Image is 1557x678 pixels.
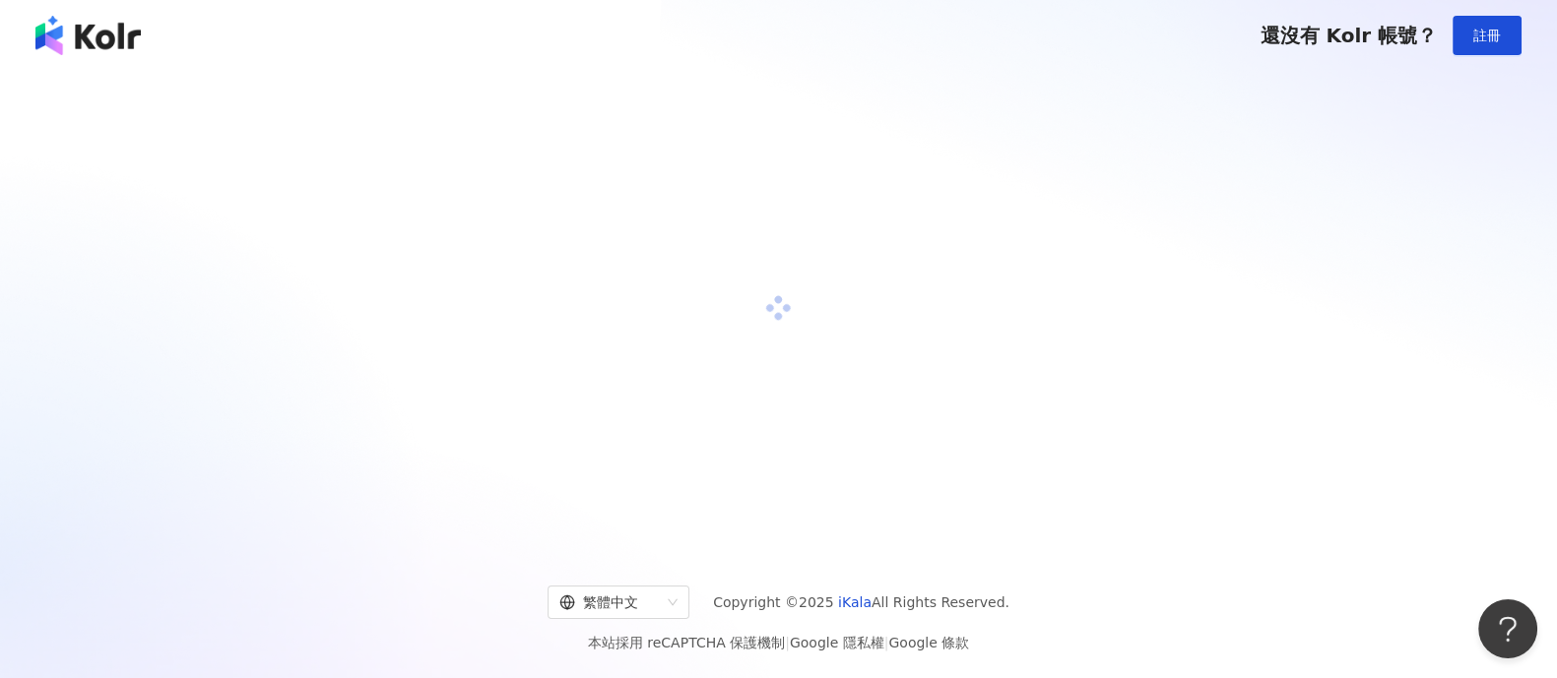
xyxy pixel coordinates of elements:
iframe: Help Scout Beacon - Open [1478,599,1537,658]
span: 註冊 [1473,28,1501,43]
span: | [884,635,889,650]
img: logo [35,16,141,55]
button: 註冊 [1453,16,1522,55]
div: 繁體中文 [559,586,660,618]
a: iKala [838,594,872,610]
span: 還沒有 Kolr 帳號？ [1260,24,1437,47]
a: Google 條款 [888,635,969,650]
span: 本站採用 reCAPTCHA 保護機制 [588,631,969,654]
a: Google 隱私權 [790,635,884,650]
span: | [785,635,790,650]
span: Copyright © 2025 All Rights Reserved. [713,590,1009,614]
